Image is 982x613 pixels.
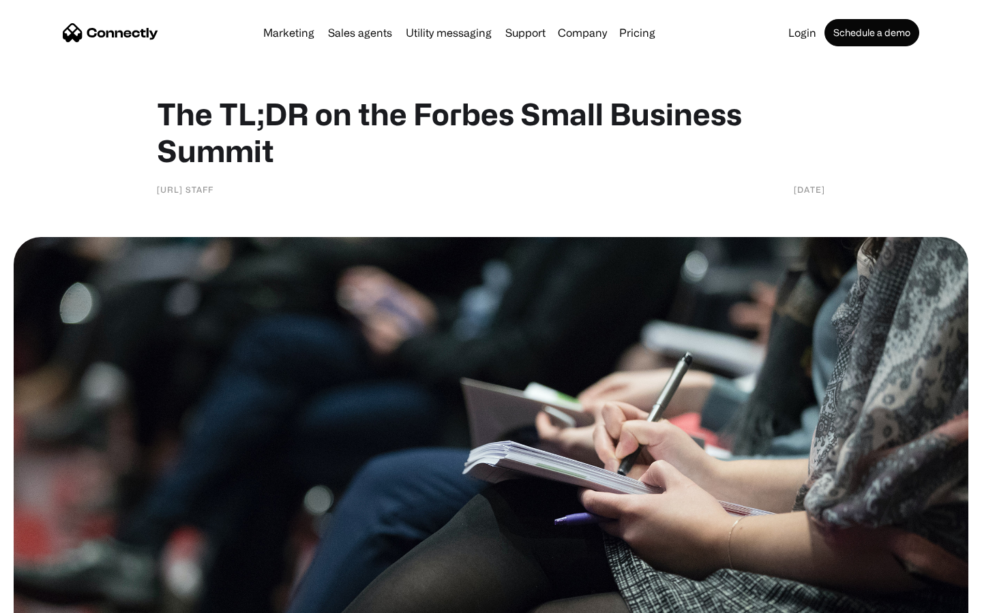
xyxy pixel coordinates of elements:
[157,183,213,196] div: [URL] Staff
[558,23,607,42] div: Company
[824,19,919,46] a: Schedule a demo
[14,589,82,608] aside: Language selected: English
[400,27,497,38] a: Utility messaging
[157,95,825,169] h1: The TL;DR on the Forbes Small Business Summit
[794,183,825,196] div: [DATE]
[323,27,398,38] a: Sales agents
[258,27,320,38] a: Marketing
[27,589,82,608] ul: Language list
[63,22,158,43] a: home
[783,27,822,38] a: Login
[500,27,551,38] a: Support
[614,27,661,38] a: Pricing
[554,23,611,42] div: Company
